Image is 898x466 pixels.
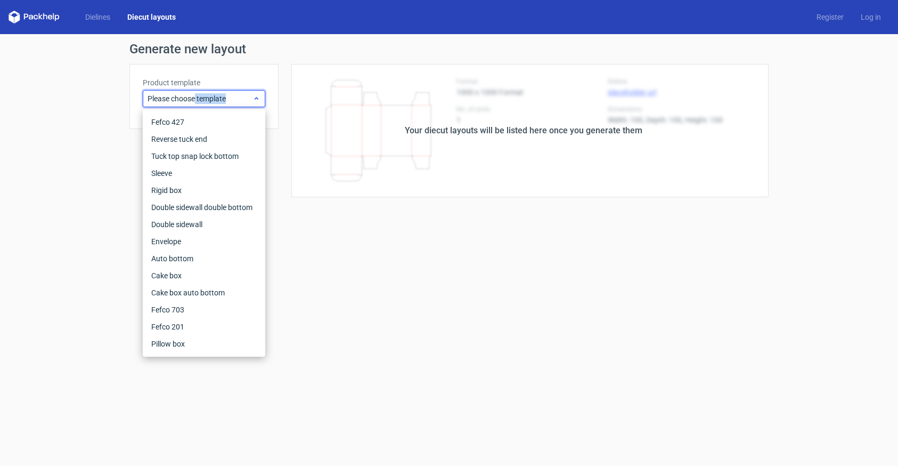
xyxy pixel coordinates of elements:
div: Sleeve [147,165,261,182]
div: Double sidewall [147,216,261,233]
div: Double sidewall double bottom [147,199,261,216]
h1: Generate new layout [129,43,769,55]
div: Fefco 703 [147,301,261,318]
div: Reverse tuck end [147,131,261,148]
div: Envelope [147,233,261,250]
a: Dielines [77,12,119,22]
div: Auto bottom [147,250,261,267]
div: Fefco 427 [147,114,261,131]
div: Tuck top snap lock bottom [147,148,261,165]
a: Register [808,12,852,22]
span: Please choose template [148,93,252,104]
div: Cake box auto bottom [147,284,261,301]
a: Log in [852,12,889,22]
label: Product template [143,77,265,88]
a: Diecut layouts [119,12,184,22]
div: Pillow box [147,335,261,352]
div: Your diecut layouts will be listed here once you generate them [405,124,642,137]
div: Fefco 201 [147,318,261,335]
div: Rigid box [147,182,261,199]
div: Cake box [147,267,261,284]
